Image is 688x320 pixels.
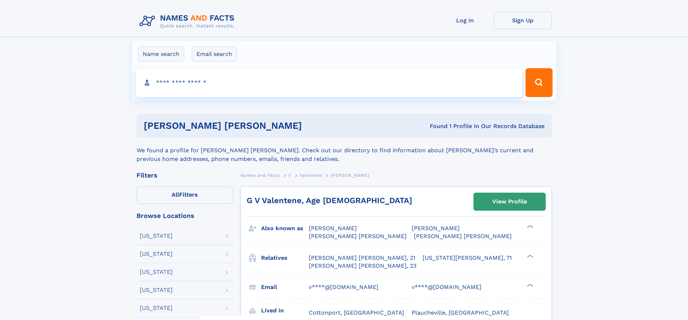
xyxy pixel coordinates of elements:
[299,173,322,178] span: Valentene
[137,137,552,163] div: We found a profile for [PERSON_NAME] [PERSON_NAME]. Check out our directory to find information a...
[136,68,523,97] input: search input
[247,196,412,205] a: G V Valentene, Age [DEMOGRAPHIC_DATA]
[137,12,241,31] img: Logo Names and Facts
[172,191,179,198] span: All
[241,171,280,180] a: Names and Facts
[474,193,545,210] a: View Profile
[366,122,545,130] div: Found 1 Profile In Our Records Database
[140,251,173,257] div: [US_STATE]
[137,212,233,219] div: Browse Locations
[494,12,552,29] a: Sign Up
[140,269,173,275] div: [US_STATE]
[330,173,369,178] span: [PERSON_NAME]
[414,233,512,240] span: [PERSON_NAME] [PERSON_NAME]
[140,305,173,311] div: [US_STATE]
[492,193,527,210] div: View Profile
[412,309,509,316] span: Plaucheville, [GEOGRAPHIC_DATA]
[525,254,534,258] div: ❯
[261,222,309,234] h3: Also known as
[309,309,404,316] span: Cottonport, [GEOGRAPHIC_DATA]
[140,233,173,239] div: [US_STATE]
[288,173,291,178] span: V
[261,304,309,317] h3: Lived in
[525,283,534,288] div: ❯
[309,262,416,270] a: [PERSON_NAME] [PERSON_NAME], 23
[309,254,415,262] a: [PERSON_NAME] [PERSON_NAME], 21
[525,224,534,229] div: ❯
[525,68,552,97] button: Search Button
[288,171,291,180] a: V
[261,281,309,293] h3: Email
[192,47,237,62] label: Email search
[423,254,512,262] a: [US_STATE][PERSON_NAME], 71
[137,187,233,204] label: Filters
[138,47,184,62] label: Name search
[412,225,460,232] span: [PERSON_NAME]
[137,172,233,179] div: Filters
[309,225,357,232] span: [PERSON_NAME]
[140,287,173,293] div: [US_STATE]
[144,121,366,130] h1: [PERSON_NAME] [PERSON_NAME]
[299,171,322,180] a: Valentene
[261,252,309,264] h3: Relatives
[309,233,407,240] span: [PERSON_NAME] [PERSON_NAME]
[436,12,494,29] a: Log In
